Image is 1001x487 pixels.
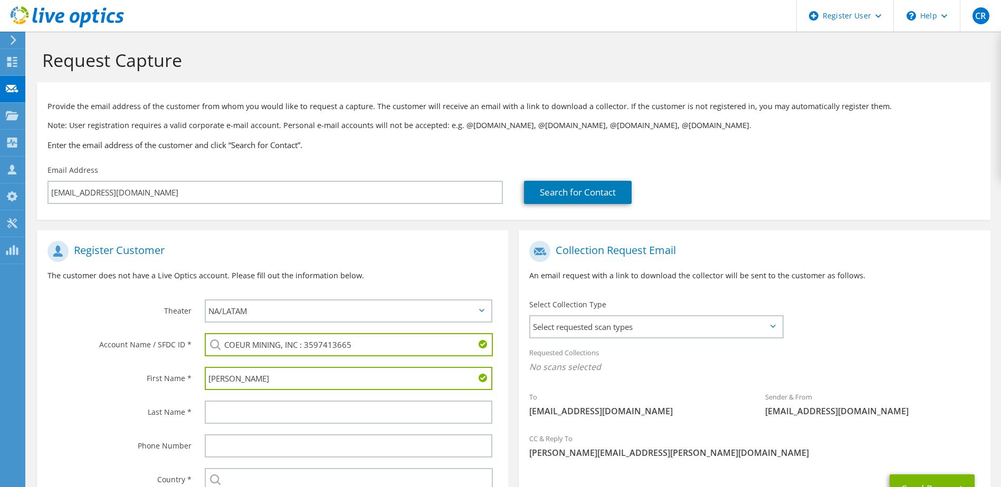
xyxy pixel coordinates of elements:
span: [PERSON_NAME][EMAIL_ADDRESS][PERSON_NAME][DOMAIN_NAME] [529,447,979,459]
span: No scans selected [529,361,979,373]
label: Country * [47,468,192,485]
p: An email request with a link to download the collector will be sent to the customer as follows. [529,270,979,281]
span: [EMAIL_ADDRESS][DOMAIN_NAME] [765,405,980,417]
label: Account Name / SFDC ID * [47,333,192,350]
label: Theater [47,299,192,316]
label: Email Address [47,165,98,176]
span: [EMAIL_ADDRESS][DOMAIN_NAME] [529,405,744,417]
label: First Name * [47,367,192,384]
label: Select Collection Type [529,299,606,310]
p: Note: User registration requires a valid corporate e-mail account. Personal e-mail accounts will ... [47,120,980,131]
div: CC & Reply To [519,427,990,464]
label: Last Name * [47,401,192,417]
div: Sender & From [755,386,990,422]
h1: Request Capture [42,49,980,71]
svg: \n [907,11,916,21]
h1: Collection Request Email [529,241,974,262]
h3: Enter the email address of the customer and click “Search for Contact”. [47,139,980,151]
a: Search for Contact [524,181,632,204]
span: Select requested scan types [530,316,781,337]
p: The customer does not have a Live Optics account. Please fill out the information below. [47,270,498,281]
div: To [519,386,755,422]
label: Phone Number [47,434,192,451]
h1: Register Customer [47,241,492,262]
p: Provide the email address of the customer from whom you would like to request a capture. The cust... [47,101,980,112]
div: Requested Collections [519,342,990,381]
span: CR [973,7,989,24]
